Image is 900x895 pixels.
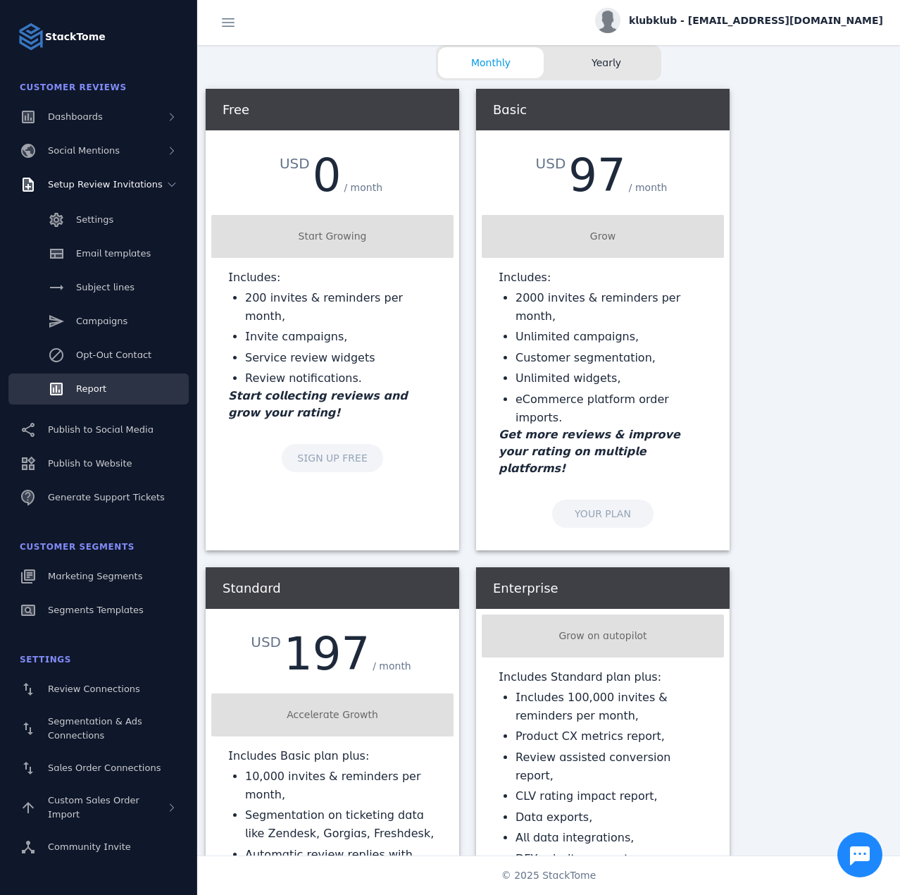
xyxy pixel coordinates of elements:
[217,708,448,722] div: Accelerate Growth
[487,229,718,244] div: Grow
[595,8,883,33] button: klubklub - [EMAIL_ADDRESS][DOMAIN_NAME]
[313,153,342,198] div: 0
[76,282,135,292] span: Subject lines
[536,153,569,174] div: USD
[223,102,249,117] span: Free
[217,229,448,244] div: Start Growing
[515,748,707,784] li: Review assisted conversion report,
[8,674,189,705] a: Review Connections
[48,458,132,469] span: Publish to Website
[280,153,313,174] div: USD
[223,581,281,595] span: Standard
[438,56,544,70] span: Monthly
[515,390,707,426] li: eCommerce platform order imports.
[499,269,707,286] p: Includes:
[17,23,45,51] img: Logo image
[76,350,151,360] span: Opt-Out Contact
[8,708,189,750] a: Segmentation & Ads Connections
[8,204,189,235] a: Settings
[493,581,558,595] span: Enterprise
[48,684,140,694] span: Review Connections
[20,542,135,552] span: Customer Segments
[20,655,71,665] span: Settings
[284,631,370,677] div: 197
[595,8,620,33] img: profile.jpg
[487,629,718,643] div: Grow on autopilot
[629,13,883,28] span: klubklub - [EMAIL_ADDRESS][DOMAIN_NAME]
[8,238,189,269] a: Email templates
[245,289,437,325] li: 200 invites & reminders per month,
[341,178,385,198] div: / month
[515,808,707,827] li: Data exports,
[245,369,437,388] li: Review notifications.
[48,424,154,435] span: Publish to Social Media
[8,482,189,513] a: Generate Support Tickets
[8,448,189,479] a: Publish to Website
[515,689,707,724] li: Includes 100,000 invites & reminders per month,
[48,795,139,820] span: Custom Sales Order Import
[48,571,142,581] span: Marketing Segments
[8,306,189,337] a: Campaigns
[245,806,437,842] li: Segmentation on ticketing data like Zendesk, Gorgias, Freshdesk,
[8,340,189,371] a: Opt-Out Contact
[499,669,707,686] p: Includes Standard plan plus:
[76,383,106,394] span: Report
[515,787,707,805] li: CLV rating impact report,
[245,846,437,882] li: Automatic review replies with ChatGPT AI,
[45,30,106,44] strong: StackTome
[515,850,707,868] li: DFY priority support.
[8,753,189,784] a: Sales Order Connections
[245,767,437,803] li: 10,000 invites & reminders per month,
[515,289,707,325] li: 2000 invites & reminders per month,
[554,56,659,70] span: Yearly
[8,832,189,863] a: Community Invite
[8,272,189,303] a: Subject lines
[515,727,707,746] li: Product CX metrics report,
[76,248,151,259] span: Email templates
[20,82,127,92] span: Customer Reviews
[48,716,142,741] span: Segmentation & Ads Connections
[48,763,161,773] span: Sales Order Connections
[245,349,437,367] li: Service review widgets
[228,269,437,286] p: Includes:
[568,153,625,198] div: 97
[245,328,437,346] li: Invite campaigns,
[370,656,414,677] div: / month
[76,316,127,326] span: Campaigns
[515,328,707,346] li: Unlimited campaigns,
[515,829,707,847] li: All data integrations,
[515,369,707,388] li: Unlimited widgets,
[8,595,189,626] a: Segments Templates
[499,428,680,475] em: Get more reviews & improve your rating on multiple platforms!
[76,214,113,225] span: Settings
[501,868,596,883] span: © 2025 StackTome
[228,389,408,419] em: Start collecting reviews and grow your rating!
[493,102,527,117] span: Basic
[48,145,120,156] span: Social Mentions
[228,748,437,765] p: Includes Basic plan plus:
[48,605,144,615] span: Segments Templates
[8,374,189,405] a: Report
[48,111,103,122] span: Dashboards
[515,349,707,367] li: Customer segmentation,
[626,178,670,198] div: / month
[48,841,131,852] span: Community Invite
[251,631,284,653] div: USD
[8,561,189,592] a: Marketing Segments
[8,414,189,445] a: Publish to Social Media
[48,492,165,502] span: Generate Support Tickets
[48,179,163,190] span: Setup Review Invitations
